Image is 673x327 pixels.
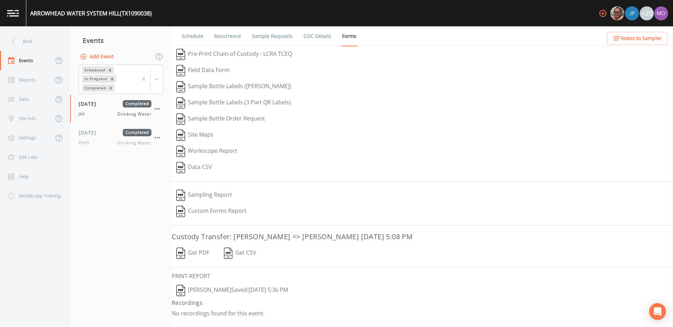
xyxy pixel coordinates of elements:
div: Open Intercom Messenger [649,303,666,320]
div: Remove Scheduled [106,66,114,74]
div: Joshua gere Paul [625,6,639,20]
button: [PERSON_NAME]Saved:[DATE] 5:36 PM [172,282,293,299]
img: svg%3e [176,206,185,217]
img: svg%3e [176,248,185,259]
a: Recurrence [213,26,242,46]
button: Sample Bottle Labels ([PERSON_NAME]) [172,79,296,95]
h6: PRINT-REPORT [172,273,673,280]
div: Mike Franklin [610,6,625,20]
button: Site Maps [172,127,218,143]
button: Sample Bottle Labels (3 Part QR Labels) [172,95,295,111]
img: svg%3e [176,97,185,109]
span: [DATE] [79,100,101,107]
a: Schedule [181,26,204,46]
img: svg%3e [176,130,185,141]
img: svg%3e [224,248,233,259]
a: [DATE]CompletedJHIDrinking Water [70,94,172,123]
div: Events [70,32,172,49]
button: Data CSV [172,159,217,176]
img: svg%3e [176,81,185,92]
a: [DATE]CompletedPFASDrinking Water [70,123,172,152]
img: 4e251478aba98ce068fb7eae8f78b90c [654,6,668,20]
img: svg%3e [176,146,185,157]
div: +20 [640,6,654,20]
a: Sample Requests [251,26,294,46]
button: Sampling Report [172,187,237,203]
button: Custom Forms Report [172,203,251,220]
span: Drinking Water [117,111,151,117]
div: Completed [82,84,107,92]
img: logo [7,10,19,17]
img: 41241ef155101aa6d92a04480b0d0000 [625,6,639,20]
button: Field Data Form [172,63,234,79]
button: Workscope Report [172,143,242,159]
img: svg%3e [176,113,185,125]
button: Pre-Print Chain-of-Custody - LCRA TCEQ [172,46,297,63]
img: svg%3e [176,65,185,76]
h4: Recordings [172,299,673,307]
button: Sample Bottle Order Request [172,111,270,127]
img: svg%3e [176,285,185,296]
span: PFAS [79,140,94,146]
span: Completed [123,100,151,107]
div: Scheduled [82,66,106,74]
span: Drinking Water [117,140,151,146]
img: svg%3e [176,162,185,173]
span: Notes to Sampler [621,34,662,43]
div: Remove In Progress [108,75,116,83]
div: Remove Completed [107,84,115,92]
a: Forms [341,26,358,46]
span: JHI [79,111,89,117]
img: e2d790fa78825a4bb76dcb6ab311d44c [610,6,624,20]
div: ARROWHEAD WATER SYSTEM HILL (TX1090038) [30,9,152,18]
p: No recordings found for this event. [172,310,673,317]
a: COC Details [302,26,332,46]
button: Add Event [79,50,116,63]
button: Get CSV [219,245,261,261]
h3: Custody Transfer: [PERSON_NAME] => [PERSON_NAME] [DATE] 5:08 PM [172,231,673,242]
img: svg%3e [176,190,185,201]
div: In Progress [82,75,108,83]
img: svg%3e [176,49,185,60]
span: [DATE] [79,129,101,136]
button: Notes to Sampler [607,32,667,45]
span: Completed [123,129,151,136]
button: Get PDF [172,245,214,261]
